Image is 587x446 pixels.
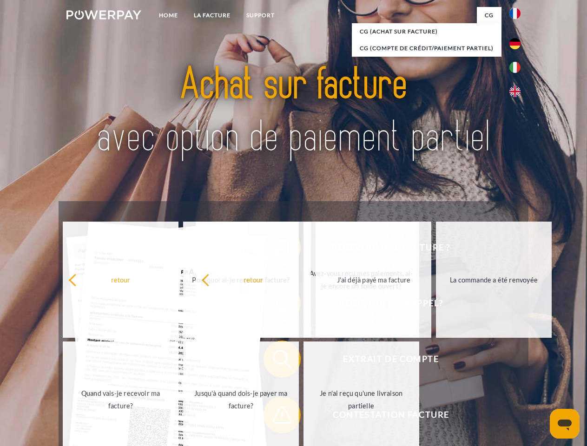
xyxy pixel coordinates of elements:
a: CG (Compte de crédit/paiement partiel) [352,40,501,57]
div: Quand vais-je recevoir ma facture? [68,387,173,412]
div: J'ai déjà payé ma facture [321,273,426,286]
a: LA FACTURE [186,7,238,24]
div: La commande a été renvoyée [442,273,546,286]
div: Je n'ai reçu qu'une livraison partielle [309,387,414,412]
a: CG (achat sur facture) [352,23,501,40]
a: CG [477,7,501,24]
img: it [509,62,521,73]
img: de [509,38,521,49]
img: en [509,86,521,97]
a: Support [238,7,283,24]
img: title-powerpay_fr.svg [89,45,498,178]
div: Jusqu'à quand dois-je payer ma facture? [189,387,293,412]
div: retour [201,273,306,286]
a: Home [151,7,186,24]
img: fr [509,8,521,19]
div: retour [68,273,173,286]
iframe: Bouton de lancement de la fenêtre de messagerie [550,409,580,439]
img: logo-powerpay-white.svg [66,10,141,20]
